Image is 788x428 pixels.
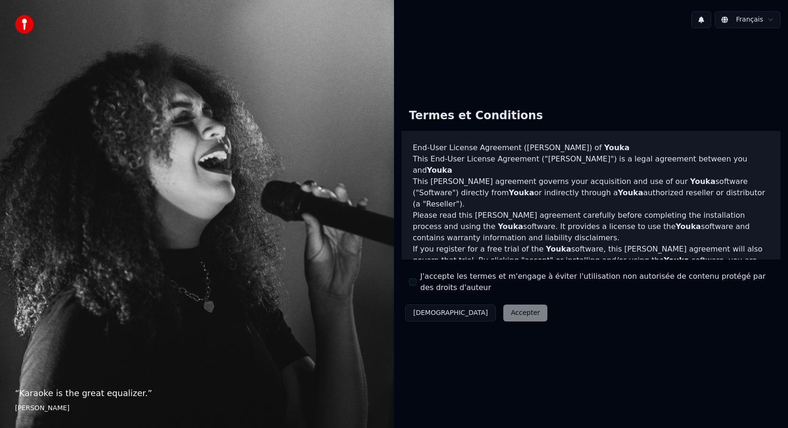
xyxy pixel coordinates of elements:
[413,153,769,176] p: This End-User License Agreement ("[PERSON_NAME]") is a legal agreement between you and
[15,15,34,34] img: youka
[604,143,629,152] span: Youka
[420,271,773,293] label: J'accepte les termes et m'engage à éviter l'utilisation non autorisée de contenu protégé par des ...
[413,176,769,210] p: This [PERSON_NAME] agreement governs your acquisition and use of our software ("Software") direct...
[664,256,689,265] span: Youka
[509,188,534,197] span: Youka
[427,166,452,175] span: Youka
[546,245,571,253] span: Youka
[402,101,550,131] div: Termes et Conditions
[413,142,769,153] h3: End-User License Agreement ([PERSON_NAME]) of
[15,387,379,400] p: “ Karaoke is the great equalizer. ”
[498,222,523,231] span: Youka
[690,177,715,186] span: Youka
[413,244,769,289] p: If you register for a free trial of the software, this [PERSON_NAME] agreement will also govern t...
[413,210,769,244] p: Please read this [PERSON_NAME] agreement carefully before completing the installation process and...
[675,222,701,231] span: Youka
[15,404,379,413] footer: [PERSON_NAME]
[405,305,496,321] button: [DEMOGRAPHIC_DATA]
[618,188,643,197] span: Youka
